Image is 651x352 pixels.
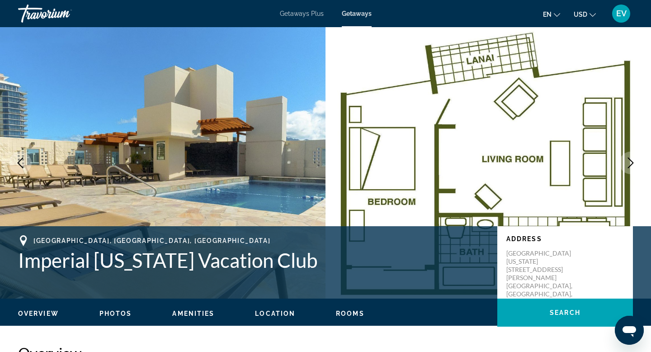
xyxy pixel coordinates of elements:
span: Overview [18,310,59,317]
button: Location [255,309,295,318]
a: Travorium [18,2,108,25]
a: Getaways Plus [280,10,324,17]
button: Previous image [9,152,32,174]
button: Amenities [172,309,214,318]
iframe: Button to launch messaging window [615,316,644,345]
span: USD [574,11,587,18]
span: Photos [99,310,132,317]
button: Overview [18,309,59,318]
button: Search [497,299,633,327]
p: Address [506,235,624,243]
p: [GEOGRAPHIC_DATA][US_STATE] [STREET_ADDRESS][PERSON_NAME] [GEOGRAPHIC_DATA], [GEOGRAPHIC_DATA], [... [506,249,579,306]
button: Change language [543,8,560,21]
button: User Menu [609,4,633,23]
span: en [543,11,552,18]
h1: Imperial [US_STATE] Vacation Club [18,248,488,272]
button: Rooms [336,309,364,318]
span: Location [255,310,295,317]
a: Getaways [342,10,372,17]
button: Photos [99,309,132,318]
span: [GEOGRAPHIC_DATA], [GEOGRAPHIC_DATA], [GEOGRAPHIC_DATA] [33,237,270,244]
span: Search [550,309,580,316]
span: Amenities [172,310,214,317]
button: Change currency [574,8,596,21]
span: Rooms [336,310,364,317]
span: EV [616,9,627,18]
button: Next image [619,152,642,174]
